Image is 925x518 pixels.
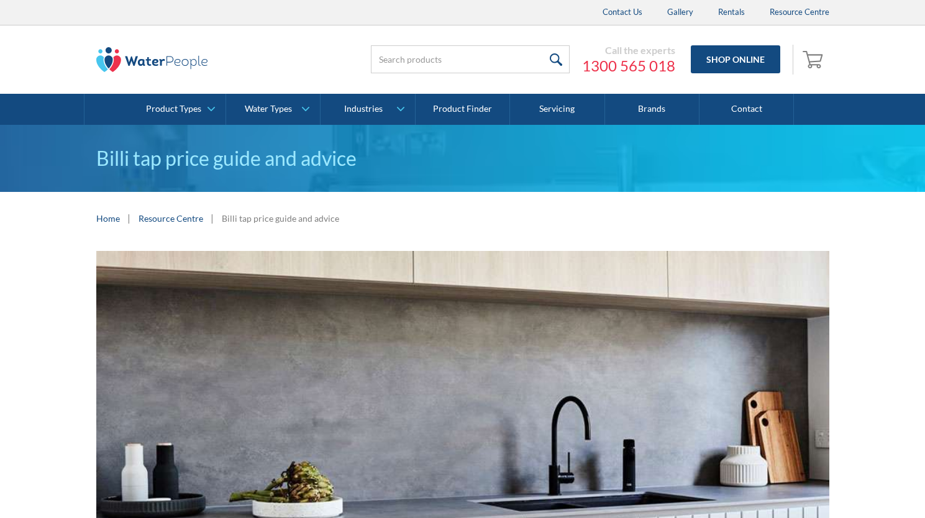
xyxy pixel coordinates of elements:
a: Product Finder [416,94,510,125]
a: Product Types [132,94,226,125]
img: shopping cart [803,49,826,69]
a: Open empty cart [800,45,829,75]
input: Search products [371,45,570,73]
div: Billi tap price guide and advice [222,212,339,225]
div: Product Types [146,104,201,114]
div: Water Types [245,104,292,114]
div: Call the experts [582,44,675,57]
a: 1300 565 018 [582,57,675,75]
a: Contact [699,94,794,125]
div: Industries [344,104,383,114]
a: Brands [605,94,699,125]
div: | [209,211,216,225]
a: Shop Online [691,45,780,73]
img: The Water People [96,47,208,72]
a: Servicing [510,94,604,125]
a: Resource Centre [139,212,203,225]
h1: Billi tap price guide and advice [96,143,829,173]
a: Water Types [226,94,320,125]
div: | [126,211,132,225]
a: Home [96,212,120,225]
a: Industries [321,94,414,125]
